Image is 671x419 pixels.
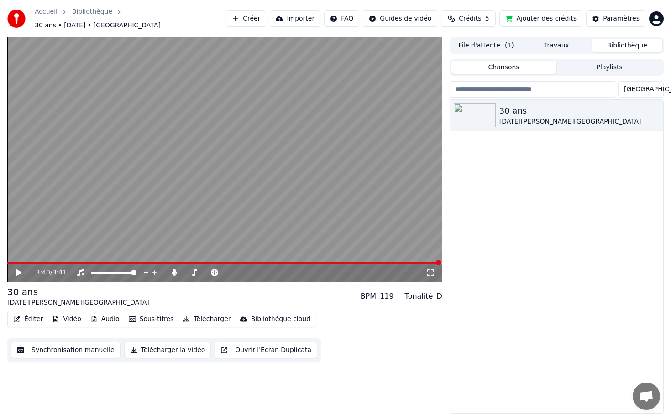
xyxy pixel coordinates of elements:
[451,39,521,52] button: File d'attente
[251,315,310,324] div: Bibliothèque cloud
[485,14,489,23] span: 5
[441,10,496,27] button: Crédits5
[179,313,234,326] button: Télécharger
[499,117,660,126] div: [DATE][PERSON_NAME][GEOGRAPHIC_DATA]
[48,313,84,326] button: Vidéo
[125,313,178,326] button: Sous-titres
[226,10,266,27] button: Créer
[52,268,67,277] span: 3:41
[87,313,123,326] button: Audio
[505,41,514,50] span: ( 1 )
[10,313,47,326] button: Éditer
[436,291,442,302] div: D
[459,14,481,23] span: Crédits
[11,342,121,358] button: Synchronisation manuelle
[633,383,660,410] div: Ouvrir le chat
[556,61,662,74] button: Playlists
[72,7,112,16] a: Bibliothèque
[36,268,50,277] span: 3:40
[586,10,645,27] button: Paramètres
[124,342,211,358] button: Télécharger la vidéo
[405,291,433,302] div: Tonalité
[7,298,149,307] div: [DATE][PERSON_NAME][GEOGRAPHIC_DATA]
[363,10,437,27] button: Guides de vidéo
[361,291,376,302] div: BPM
[35,7,226,30] nav: breadcrumb
[603,14,640,23] div: Paramètres
[35,21,161,30] span: 30 ans • [DATE] • [GEOGRAPHIC_DATA]
[521,39,592,52] button: Travaux
[380,291,394,302] div: 119
[592,39,662,52] button: Bibliothèque
[7,10,26,28] img: youka
[270,10,320,27] button: Importer
[499,104,660,117] div: 30 ans
[35,7,58,16] a: Accueil
[451,61,557,74] button: Chansons
[499,10,582,27] button: Ajouter des crédits
[36,268,58,277] div: /
[215,342,317,358] button: Ouvrir l'Ecran Duplicata
[324,10,359,27] button: FAQ
[7,285,149,298] div: 30 ans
